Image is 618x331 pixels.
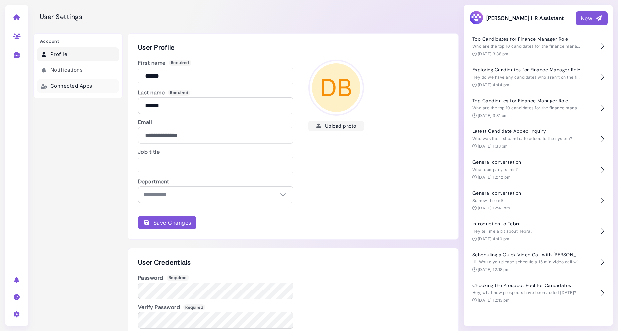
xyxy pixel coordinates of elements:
button: Checking the Prospect Pool for Candidates Hey, what new prospects have been added [DATE]? [DATE] ... [469,278,608,308]
span: DB [312,63,360,112]
h3: First name [138,60,293,66]
h2: User Profile [138,43,448,51]
button: Latest Candidate Added Inquiry Who was the last candidate added to the system? [DATE] 1:33 pm [469,124,608,154]
button: General conversation What company is this? [DATE] 12:42 pm [469,154,608,185]
span: What company is this? [472,167,518,172]
time: [DATE] 12:42 pm [478,175,511,180]
span: Required [167,275,189,281]
time: [DATE] 4:44 pm [478,82,510,87]
button: General conversation So new thread? [DATE] 12:41 pm [469,185,608,216]
button: Introduction to Tebra Hey tell me a bit about Tebra. [DATE] 4:40 pm [469,216,608,247]
h3: Last name [138,89,293,96]
span: Required [183,304,205,310]
button: Upload photo [308,121,364,131]
time: [DATE] 3:38 pm [478,51,509,56]
h4: Introduction to Tebra [472,221,582,227]
button: Exploring Candidates for Finance Manager Role Hey do we have any candidates who aren't on the fin... [469,62,608,93]
button: Save Changes [138,216,196,229]
span: Required [169,60,191,66]
h4: Scheduling a Quick Video Call with [PERSON_NAME] [472,252,582,258]
button: Top Candidates for Finance Manager Role Who are the top 10 candidates for the finance manager job... [469,93,608,124]
h4: Latest Candidate Added Inquiry [472,128,582,134]
h4: General conversation [472,190,582,196]
h4: Checking the Prospect Pool for Candidates [472,283,582,288]
h2: User Credentials [138,258,448,266]
div: Save Changes [143,219,191,227]
span: Hey, what new prospects have been added [DATE]? [472,290,576,295]
h4: Top Candidates for Finance Manager Role [472,36,582,42]
time: [DATE] 12:41 pm [478,206,510,210]
div: New [581,14,602,22]
span: Who was the last candidate added to the system? [472,136,572,141]
span: Hey tell me a bit about Tebra. [472,229,532,234]
time: [DATE] 12:18 pm [478,267,510,272]
h3: Email [138,119,293,125]
a: Connected Apps [37,79,119,93]
h3: Job title [138,149,293,155]
h4: Top Candidates for Finance Manager Role [472,98,582,104]
time: [DATE] 1:33 pm [478,144,508,149]
button: New [576,11,608,25]
time: [DATE] 4:40 pm [478,236,510,241]
h4: Exploring Candidates for Finance Manager Role [472,67,582,73]
h3: Verify Password [138,304,293,310]
span: Who are the top 10 candidates for the finance manager job? [472,105,593,110]
h3: Password [138,275,293,281]
time: [DATE] 3:31 pm [478,113,508,118]
time: [DATE] 12:13 pm [478,298,510,303]
span: Required [168,90,190,96]
h3: Department [138,178,293,185]
h3: Account [37,39,119,44]
a: Notifications [37,63,119,77]
button: Top Candidates for Finance Manager Role Who are the top 10 candidates for the finance manager rol... [469,31,608,62]
button: Scheduling a Quick Video Call with [PERSON_NAME] Hi. Would you please schedule a 15 min video cal... [469,247,608,278]
div: Upload photo [316,123,356,129]
a: Profile [37,47,119,62]
span: So new thread? [472,198,504,203]
h4: General conversation [472,159,582,165]
h3: [PERSON_NAME] HR Assistant [469,10,564,26]
h2: User Settings [33,13,82,21]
